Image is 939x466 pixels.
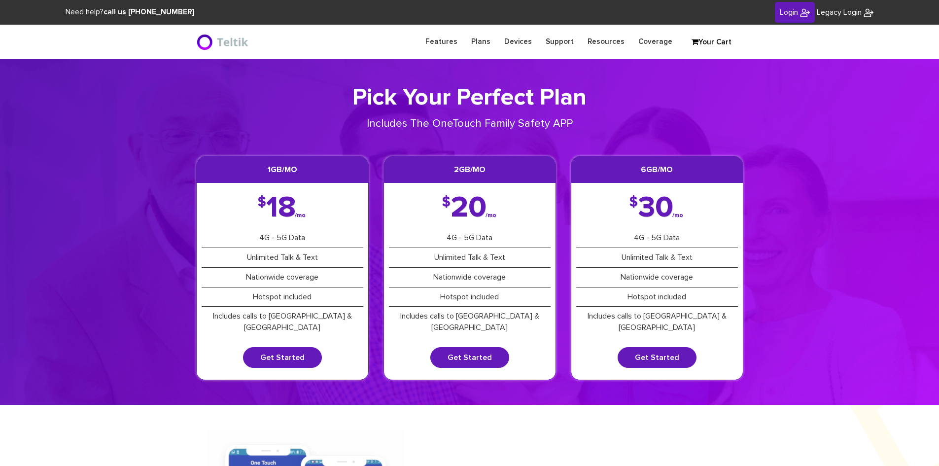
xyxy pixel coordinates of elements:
[780,8,798,16] span: Login
[258,198,307,218] div: 18
[196,32,251,52] img: BriteX
[66,8,195,16] span: Need help?
[202,287,363,307] li: Hotspot included
[430,347,509,368] a: Get Started
[442,198,497,218] div: 20
[389,287,551,307] li: Hotspot included
[817,7,873,18] a: Legacy Login
[464,32,497,51] a: Plans
[442,198,451,208] span: $
[196,84,743,112] h1: Pick Your Perfect Plan
[104,8,195,16] strong: call us [PHONE_NUMBER]
[418,32,464,51] a: Features
[672,214,683,217] span: /mo
[202,248,363,268] li: Unlimited Talk & Text
[486,214,496,217] span: /mo
[629,198,638,208] span: $
[202,307,363,337] li: Includes calls to [GEOGRAPHIC_DATA] & [GEOGRAPHIC_DATA]
[243,347,322,368] a: Get Started
[389,228,551,248] li: 4G - 5G Data
[333,116,606,132] p: Includes The OneTouch Family Safety APP
[687,35,736,50] a: Your Cart
[202,268,363,287] li: Nationwide coverage
[197,156,368,183] h3: 1GB/mo
[389,307,551,337] li: Includes calls to [GEOGRAPHIC_DATA] & [GEOGRAPHIC_DATA]
[295,214,306,217] span: /mo
[618,347,696,368] a: Get Started
[389,268,551,287] li: Nationwide coverage
[576,307,738,337] li: Includes calls to [GEOGRAPHIC_DATA] & [GEOGRAPHIC_DATA]
[629,198,684,218] div: 30
[539,32,581,51] a: Support
[817,8,862,16] span: Legacy Login
[384,156,556,183] h3: 2GB/mo
[202,228,363,248] li: 4G - 5G Data
[581,32,631,51] a: Resources
[576,268,738,287] li: Nationwide coverage
[800,8,810,18] img: BriteX
[631,32,679,51] a: Coverage
[576,228,738,248] li: 4G - 5G Data
[576,287,738,307] li: Hotspot included
[864,8,873,18] img: BriteX
[497,32,539,51] a: Devices
[576,248,738,268] li: Unlimited Talk & Text
[258,198,266,208] span: $
[571,156,743,183] h3: 6GB/mo
[389,248,551,268] li: Unlimited Talk & Text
